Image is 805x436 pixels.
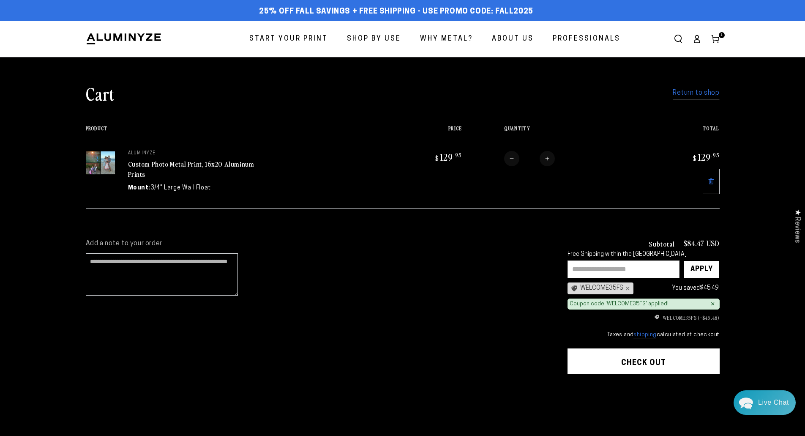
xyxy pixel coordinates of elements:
[711,151,720,159] sup: .95
[150,184,211,192] dd: 3/4" Large Wall Float
[568,251,720,258] div: Free Shipping within the [GEOGRAPHIC_DATA]
[384,126,462,138] th: Price
[128,151,255,156] p: aluminyze
[420,33,473,45] span: Why Metal?
[434,151,462,163] bdi: 129
[649,240,675,247] h3: Subtotal
[673,87,719,99] a: Return to shop
[703,169,720,194] a: Remove 16"x20" C Rectangle Silver Glossy Aluminyzed Photo
[259,7,533,16] span: 25% off FALL Savings + Free Shipping - Use Promo Code: FALL2025
[128,184,151,192] dt: Mount:
[734,390,796,415] div: Chat widget toggle
[690,261,713,278] div: Apply
[789,203,805,250] div: Click to open Judge.me floating reviews tab
[86,33,162,45] img: Aluminyze
[435,154,439,162] span: $
[568,314,720,321] ul: Discount
[86,82,115,104] h1: Cart
[341,28,407,50] a: Shop By Use
[486,28,540,50] a: About Us
[128,159,254,179] a: Custom Photo Metal Print, 16x20 Aluminum Prints
[86,126,384,138] th: Product
[86,151,115,175] img: 16"x20" C Rectangle Silver Glossy Aluminyzed Photo
[711,301,715,307] div: ×
[570,301,669,308] div: Coupon code 'WELCOME35FS' applied!
[693,154,697,162] span: $
[623,285,630,292] div: ×
[633,332,656,338] a: shipping
[243,28,334,50] a: Start Your Print
[414,28,479,50] a: Why Metal?
[568,390,720,409] iframe: PayPal-paypal
[347,33,401,45] span: Shop By Use
[638,283,720,293] div: You saved !
[700,285,718,291] span: $45.49
[453,151,462,159] sup: .95
[669,30,688,48] summary: Search our site
[568,331,720,339] small: Taxes and calculated at checkout
[568,282,633,294] div: WELCOME35FS
[546,28,627,50] a: Professionals
[758,390,789,415] div: Contact Us Directly
[568,348,720,374] button: Check out
[568,314,720,321] li: WELCOME35FS (–$45.48)
[683,239,720,247] p: $84.47 USD
[720,32,723,38] span: 1
[249,33,328,45] span: Start Your Print
[519,151,540,166] input: Quantity for Custom Photo Metal Print, 16x20 Aluminum Prints
[692,151,720,163] bdi: 129
[641,126,719,138] th: Total
[462,126,641,138] th: Quantity
[553,33,620,45] span: Professionals
[86,239,551,248] label: Add a note to your order
[492,33,534,45] span: About Us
